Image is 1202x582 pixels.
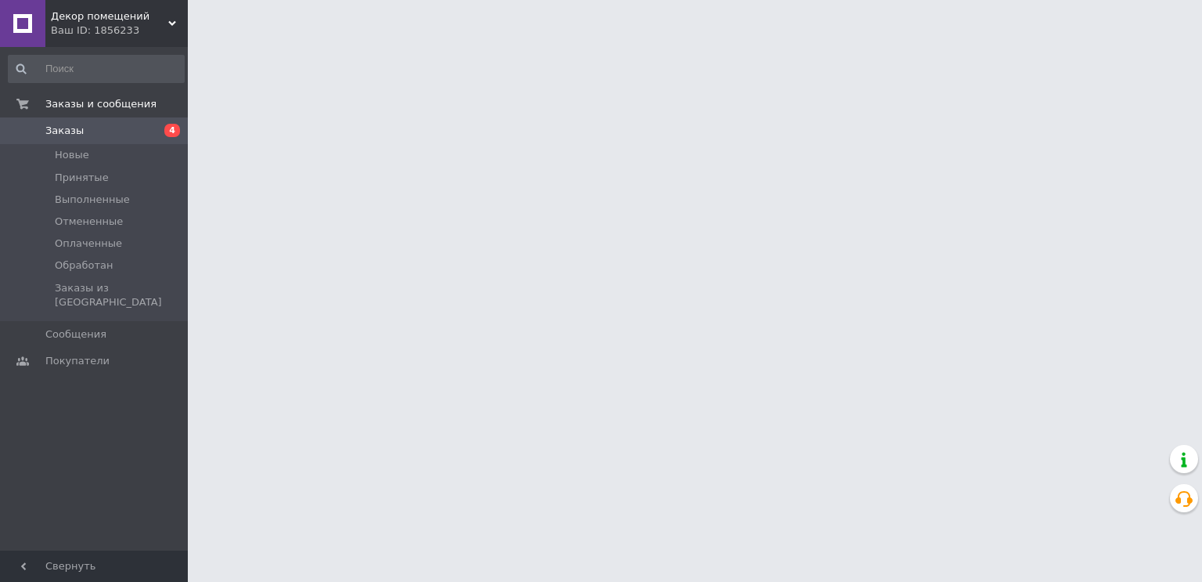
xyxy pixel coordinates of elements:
[164,124,180,137] span: 4
[45,97,157,111] span: Заказы и сообщения
[51,23,188,38] div: Ваш ID: 1856233
[55,193,130,207] span: Выполненные
[8,55,185,83] input: Поиск
[55,258,113,273] span: Обработан
[55,237,122,251] span: Оплаченные
[55,171,109,185] span: Принятые
[55,281,183,309] span: Заказы из [GEOGRAPHIC_DATA]
[51,9,168,23] span: Декор помещений
[45,327,106,342] span: Сообщения
[45,124,84,138] span: Заказы
[55,215,123,229] span: Отмененные
[45,354,110,368] span: Покупатели
[55,148,89,162] span: Новые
